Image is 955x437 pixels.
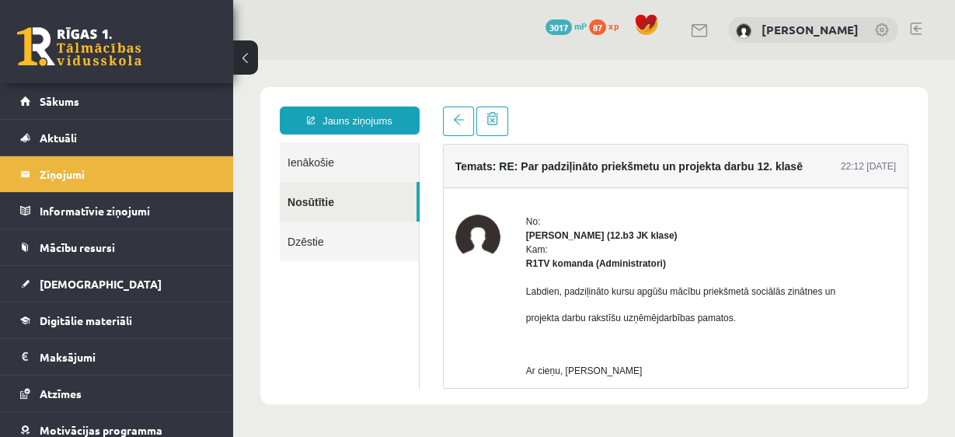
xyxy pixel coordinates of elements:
[589,19,626,32] a: 87 xp
[47,122,183,162] a: Nosūtītie
[293,304,663,318] p: Ar cieņu, [PERSON_NAME]
[608,100,663,114] div: 22:12 [DATE]
[47,162,186,201] a: Dzēstie
[20,339,214,375] a: Maksājumi
[40,94,79,108] span: Sākums
[20,156,214,192] a: Ziņojumi
[20,266,214,302] a: [DEMOGRAPHIC_DATA]
[608,19,619,32] span: xp
[17,27,141,66] a: Rīgas 1. Tālmācības vidusskola
[40,156,214,192] legend: Ziņojumi
[20,376,214,411] a: Atzīmes
[293,251,663,265] p: projekta darbu rakstīšu uzņēmējdarbības pamatos.
[40,131,77,145] span: Aktuāli
[20,83,214,119] a: Sākums
[545,19,587,32] a: 3017 mP
[736,23,751,39] img: Roberts Šmelds
[222,155,267,200] img: Roberts Šmelds
[545,19,572,35] span: 3017
[40,313,132,327] span: Digitālie materiāli
[40,240,115,254] span: Mācību resursi
[40,423,162,437] span: Motivācijas programma
[20,302,214,338] a: Digitālie materiāli
[40,339,214,375] legend: Maksājumi
[222,100,570,113] h4: Temats: RE: Par padziļināto priekšmetu un projekta darbu 12. klasē
[47,82,186,122] a: Ienākošie
[40,193,214,229] legend: Informatīvie ziņojumi
[47,47,186,75] a: Jauns ziņojums
[293,170,444,181] strong: [PERSON_NAME] (12.b3 JK klase)
[293,155,663,169] div: No:
[293,225,663,239] p: Labdien, padziļināto kursu apgūšu mācību priekšmetā sociālās zinātnes un
[293,183,663,211] div: Kam:
[20,193,214,229] a: Informatīvie ziņojumi
[40,386,82,400] span: Atzīmes
[40,277,162,291] span: [DEMOGRAPHIC_DATA]
[574,19,587,32] span: mP
[20,120,214,156] a: Aktuāli
[293,198,433,209] strong: R1TV komanda (Administratori)
[589,19,606,35] span: 87
[20,229,214,265] a: Mācību resursi
[762,22,859,37] a: [PERSON_NAME]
